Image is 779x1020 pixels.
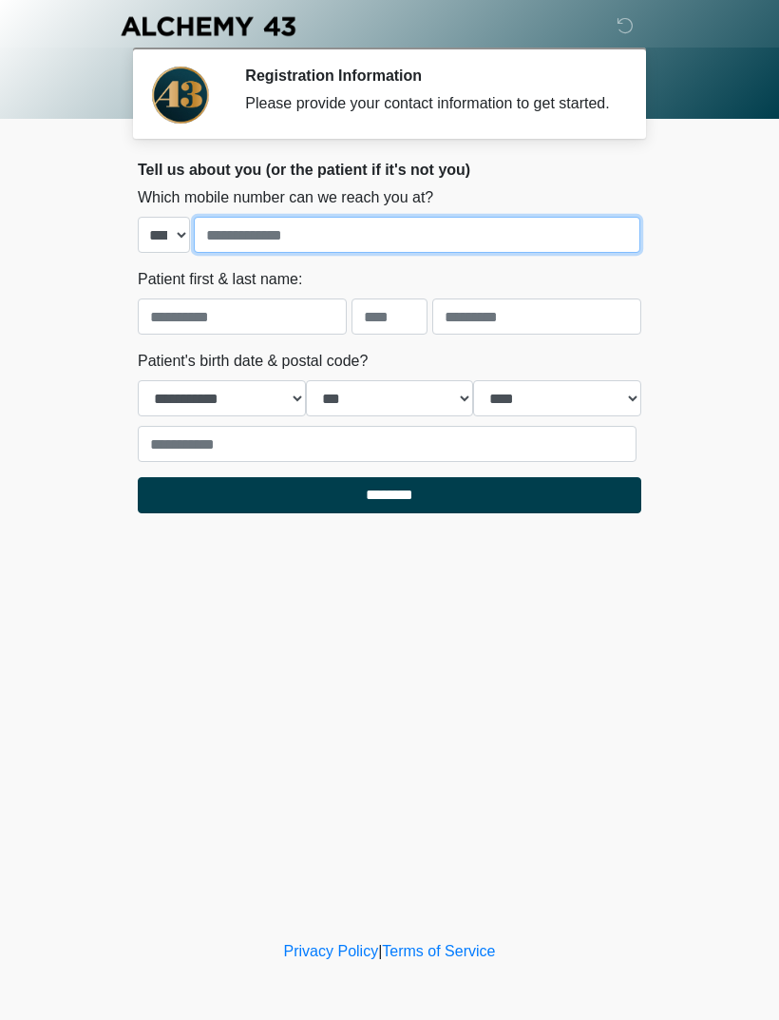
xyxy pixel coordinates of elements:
h2: Registration Information [245,67,613,85]
img: Agent Avatar [152,67,209,124]
label: Patient's birth date & postal code? [138,350,368,373]
label: Patient first & last name: [138,268,302,291]
h2: Tell us about you (or the patient if it's not you) [138,161,641,179]
label: Which mobile number can we reach you at? [138,186,433,209]
a: Terms of Service [382,943,495,959]
img: Alchemy 43 Logo [119,14,297,38]
div: Please provide your contact information to get started. [245,92,613,115]
a: Privacy Policy [284,943,379,959]
a: | [378,943,382,959]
